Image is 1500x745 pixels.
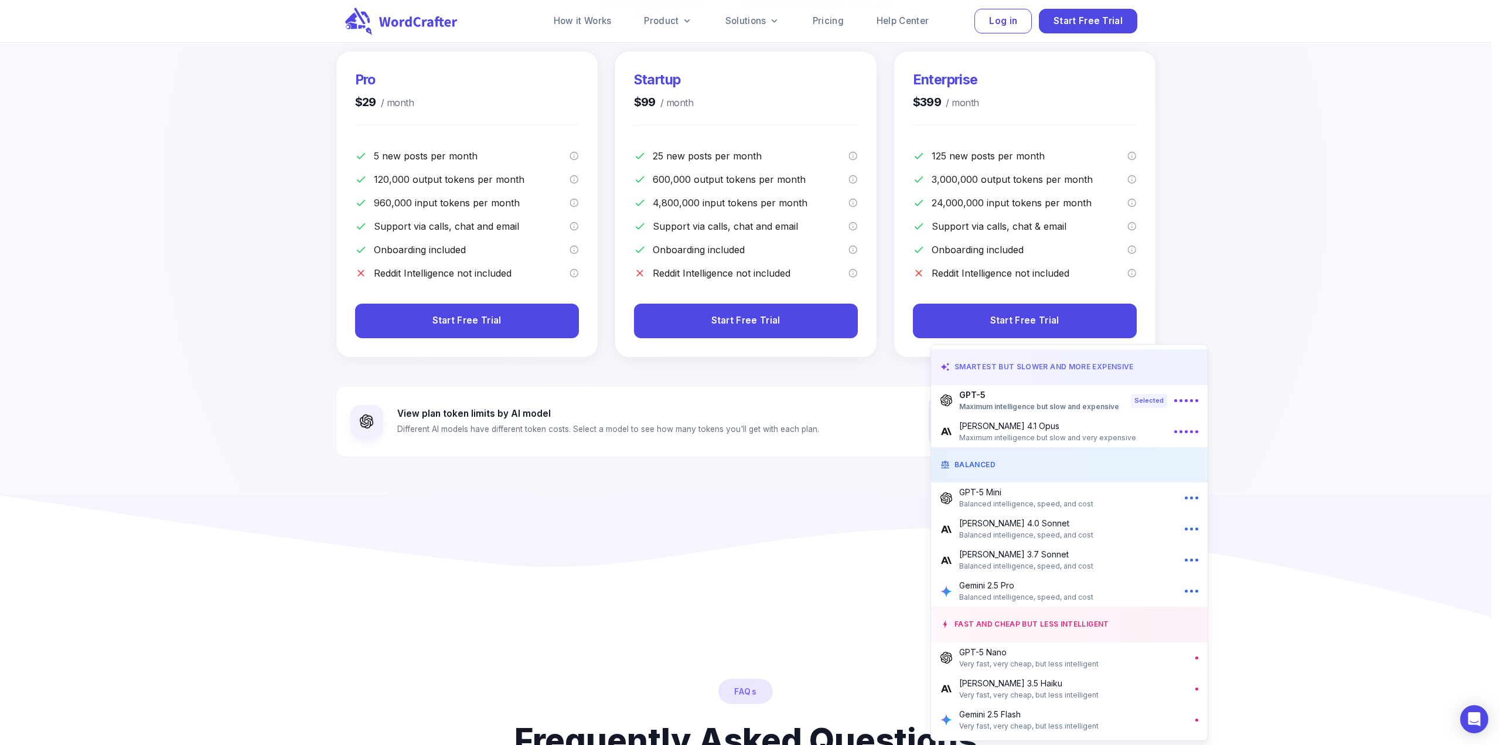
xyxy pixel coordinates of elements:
img: GPT-5 Nano [940,652,952,664]
span: Very fast, very cheap, but less intelligent [959,658,1099,670]
li: FAST AND CHEAP BUT LESS INTELLIGENT [931,607,1208,642]
p: [PERSON_NAME] 3.5 Haiku [959,677,1099,689]
span: Balanced intelligence, speed, and cost [959,560,1093,572]
li: SMARTEST BUT SLOWER AND MORE EXPENSIVE [931,349,1208,385]
p: [PERSON_NAME] 4.1 Opus [959,420,1136,432]
p: Gemini 2.5 Pro [959,579,1093,591]
span: Maximum intelligence but slow and very expensive [959,432,1136,444]
span: Maximum intelligence but slow and expensive [959,401,1119,413]
img: Claude 4.1 Opus [940,426,952,437]
p: GPT-5 Nano [959,646,1099,658]
img: GPT-5 Mini [940,492,952,504]
img: Gemini 2.5 Flash [940,714,952,726]
p: Gemini 2.5 Flash [959,708,1099,720]
img: Claude 4.0 Sonnet [940,523,952,535]
span: Balanced intelligence, speed, and cost [959,529,1093,541]
span: Balanced intelligence, speed, and cost [959,498,1093,510]
p: GPT-5 Mini [959,486,1093,498]
span: Very fast, very cheap, but less intelligent [959,720,1099,732]
li: BALANCED [931,447,1208,483]
p: GPT-5 [959,389,1119,401]
img: Gemini 2.5 Pro [940,586,952,597]
img: Claude 3.5 Haiku [940,683,952,695]
span: Balanced intelligence, speed, and cost [959,591,1093,603]
p: [PERSON_NAME] 3.7 Sonnet [959,548,1093,560]
div: Open Intercom Messenger [1460,705,1488,733]
span: Selected [1131,394,1167,407]
img: Claude 3.7 Sonnet [940,555,952,566]
p: [PERSON_NAME] 4.0 Sonnet [959,517,1093,529]
span: Very fast, very cheap, but less intelligent [959,689,1099,701]
img: GPT-5 [940,394,952,406]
